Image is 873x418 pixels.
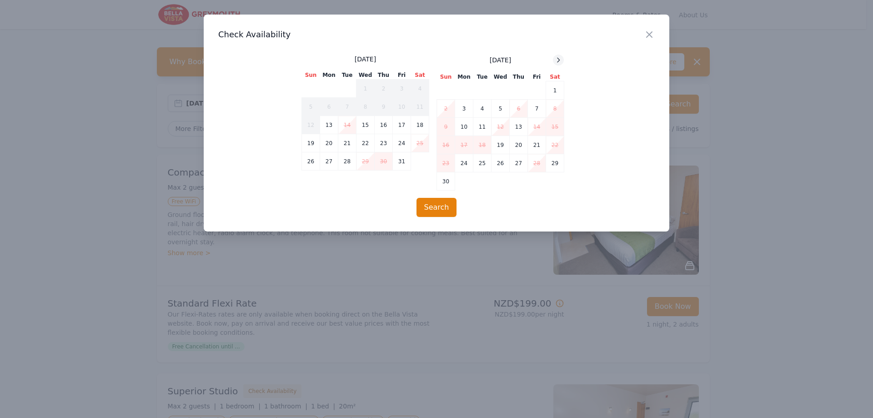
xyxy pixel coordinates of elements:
[393,98,411,116] td: 10
[528,136,546,154] td: 21
[510,73,528,81] th: Thu
[411,98,429,116] td: 11
[393,134,411,152] td: 24
[338,134,356,152] td: 21
[510,154,528,172] td: 27
[355,55,376,64] span: [DATE]
[528,73,546,81] th: Fri
[455,136,473,154] td: 17
[437,118,455,136] td: 9
[320,152,338,171] td: 27
[546,73,564,81] th: Sat
[393,152,411,171] td: 31
[302,134,320,152] td: 19
[302,71,320,80] th: Sun
[473,100,492,118] td: 4
[356,152,375,171] td: 29
[411,116,429,134] td: 18
[492,73,510,81] th: Wed
[492,100,510,118] td: 5
[302,116,320,134] td: 12
[416,198,457,217] button: Search
[473,136,492,154] td: 18
[528,100,546,118] td: 7
[320,98,338,116] td: 6
[473,118,492,136] td: 11
[437,172,455,191] td: 30
[375,98,393,116] td: 9
[375,152,393,171] td: 30
[437,154,455,172] td: 23
[437,73,455,81] th: Sun
[546,81,564,100] td: 1
[356,116,375,134] td: 15
[356,134,375,152] td: 22
[528,154,546,172] td: 28
[338,98,356,116] td: 7
[492,118,510,136] td: 12
[320,71,338,80] th: Mon
[218,29,655,40] h3: Check Availability
[393,116,411,134] td: 17
[338,116,356,134] td: 14
[320,134,338,152] td: 20
[546,100,564,118] td: 8
[411,134,429,152] td: 25
[437,136,455,154] td: 16
[546,136,564,154] td: 22
[455,100,473,118] td: 3
[375,71,393,80] th: Thu
[375,116,393,134] td: 16
[473,154,492,172] td: 25
[510,100,528,118] td: 6
[375,80,393,98] td: 2
[455,154,473,172] td: 24
[510,118,528,136] td: 13
[473,73,492,81] th: Tue
[490,55,511,65] span: [DATE]
[528,118,546,136] td: 14
[437,100,455,118] td: 2
[338,152,356,171] td: 28
[546,118,564,136] td: 15
[338,71,356,80] th: Tue
[546,154,564,172] td: 29
[411,71,429,80] th: Sat
[393,71,411,80] th: Fri
[302,98,320,116] td: 5
[375,134,393,152] td: 23
[492,136,510,154] td: 19
[455,73,473,81] th: Mon
[411,80,429,98] td: 4
[455,118,473,136] td: 10
[302,152,320,171] td: 26
[356,98,375,116] td: 8
[320,116,338,134] td: 13
[510,136,528,154] td: 20
[393,80,411,98] td: 3
[356,80,375,98] td: 1
[492,154,510,172] td: 26
[356,71,375,80] th: Wed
